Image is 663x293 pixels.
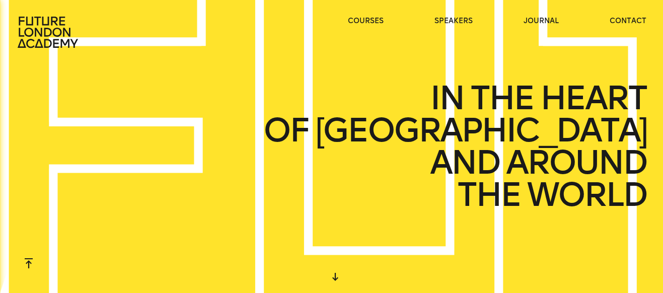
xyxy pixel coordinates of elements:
[524,16,559,26] a: journal
[540,82,646,114] span: HEART
[430,146,499,179] span: AND
[429,82,463,114] span: IN
[457,179,521,211] span: THE
[434,16,473,26] a: speakers
[348,16,384,26] a: courses
[610,16,646,26] a: contact
[470,82,534,114] span: THE
[527,179,646,211] span: WORLD
[506,146,646,179] span: AROUND
[263,114,309,146] span: OF
[315,114,646,146] span: [GEOGRAPHIC_DATA]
